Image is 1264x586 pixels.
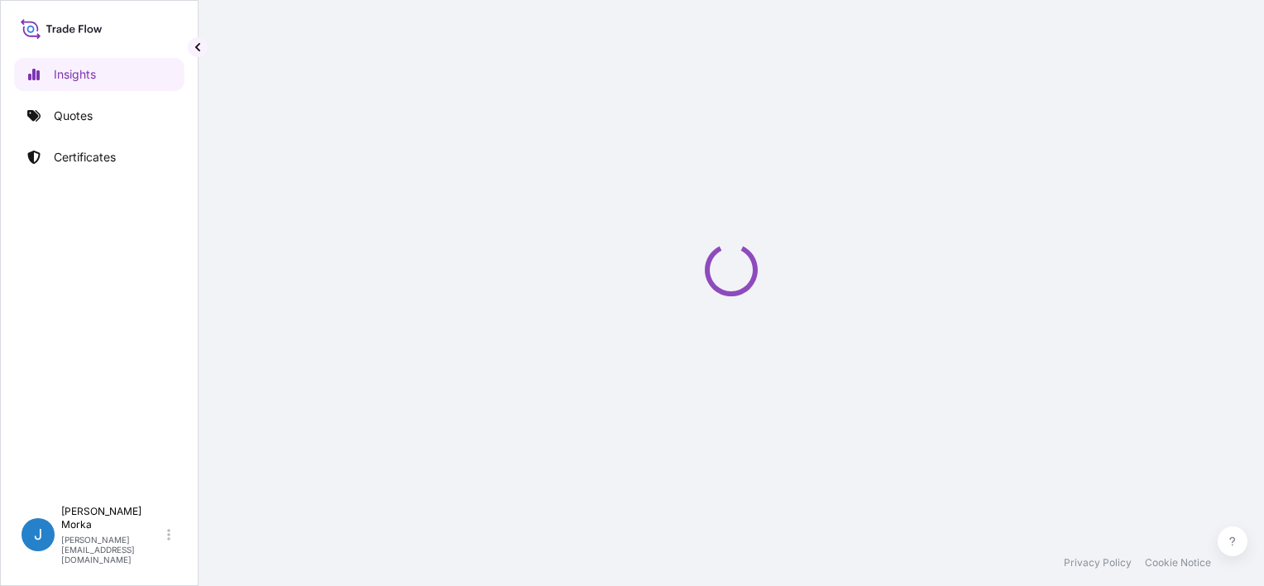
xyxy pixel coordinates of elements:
[1064,556,1132,569] a: Privacy Policy
[14,99,184,132] a: Quotes
[14,141,184,174] a: Certificates
[1145,556,1211,569] a: Cookie Notice
[14,58,184,91] a: Insights
[54,108,93,124] p: Quotes
[61,505,164,531] p: [PERSON_NAME] Morka
[54,149,116,166] p: Certificates
[34,526,42,543] span: J
[54,66,96,83] p: Insights
[61,535,164,564] p: [PERSON_NAME][EMAIL_ADDRESS][DOMAIN_NAME]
